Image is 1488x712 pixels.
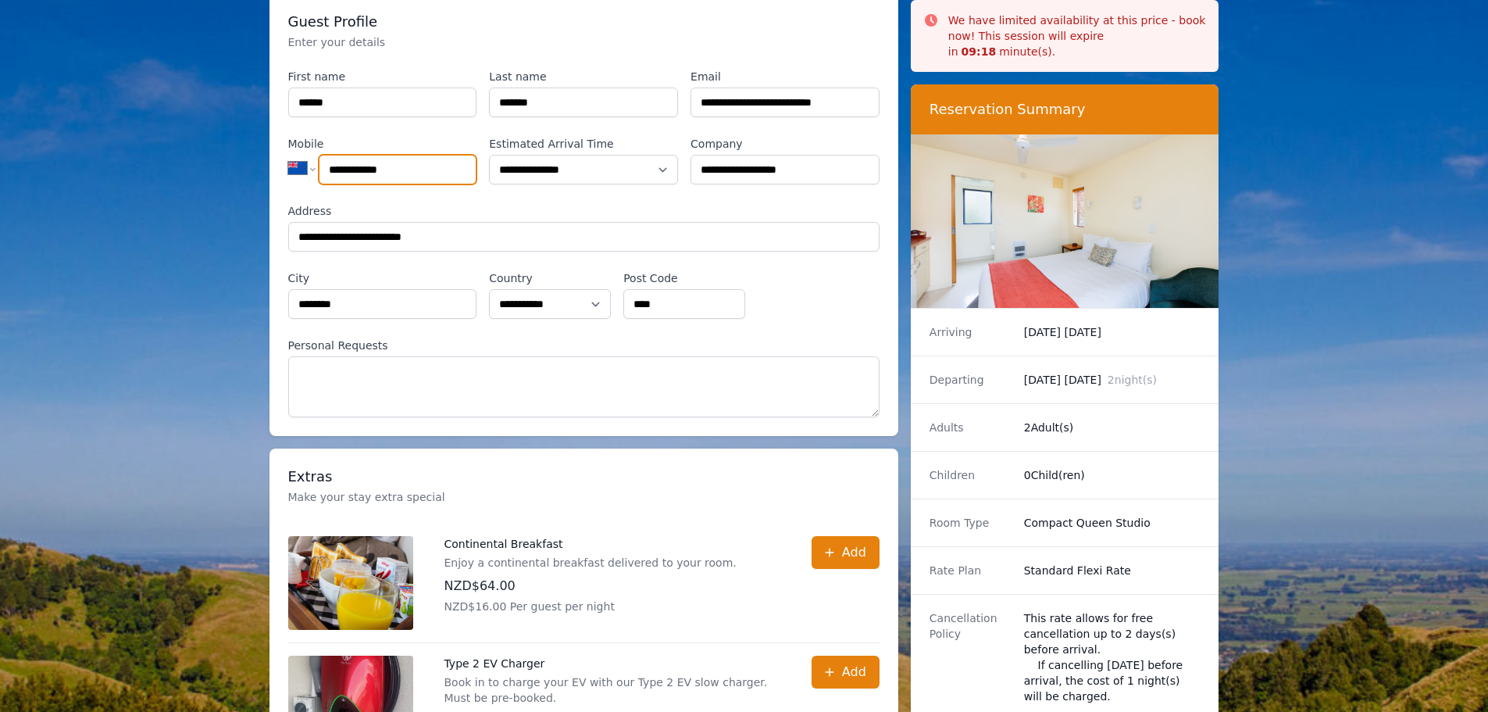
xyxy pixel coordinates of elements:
[444,599,737,614] p: NZD$16.00 Per guest per night
[930,515,1012,531] dt: Room Type
[1024,515,1201,531] dd: Compact Queen Studio
[930,610,1012,704] dt: Cancellation Policy
[288,203,880,219] label: Address
[1024,372,1201,388] dd: [DATE] [DATE]
[842,543,866,562] span: Add
[911,134,1219,308] img: Compact Queen Studio
[1024,467,1201,483] dd: 0 Child(ren)
[489,270,611,286] label: Country
[489,136,678,152] label: Estimated Arrival Time
[930,420,1012,435] dt: Adults
[1024,610,1201,704] div: This rate allows for free cancellation up to 2 days(s) before arrival. If cancelling [DATE] befor...
[812,536,880,569] button: Add
[288,69,477,84] label: First name
[288,467,880,486] h3: Extras
[288,536,413,630] img: Continental Breakfast
[444,536,737,552] p: Continental Breakfast
[444,577,737,596] p: NZD$64.00
[930,372,1012,388] dt: Departing
[930,100,1201,119] h3: Reservation Summary
[690,136,880,152] label: Company
[930,563,1012,578] dt: Rate Plan
[690,69,880,84] label: Email
[444,674,780,706] p: Book in to charge your EV with our Type 2 EV slow charger. Must be pre-booked.
[444,555,737,571] p: Enjoy a continental breakfast delivered to your room.
[489,69,678,84] label: Last name
[623,270,745,286] label: Post Code
[1024,420,1201,435] dd: 2 Adult(s)
[812,656,880,689] button: Add
[930,324,1012,340] dt: Arriving
[930,467,1012,483] dt: Children
[1108,374,1157,386] span: 2 night(s)
[842,663,866,682] span: Add
[1024,563,1201,578] dd: Standard Flexi Rate
[444,656,780,671] p: Type 2 EV Charger
[962,45,997,58] strong: 09 : 18
[288,270,477,286] label: City
[288,338,880,353] label: Personal Requests
[288,34,880,50] p: Enter your details
[288,489,880,505] p: Make your stay extra special
[948,13,1207,59] p: We have limited availability at this price - book now! This session will expire in minute(s).
[288,136,477,152] label: Mobile
[1024,324,1201,340] dd: [DATE] [DATE]
[288,13,880,31] h3: Guest Profile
